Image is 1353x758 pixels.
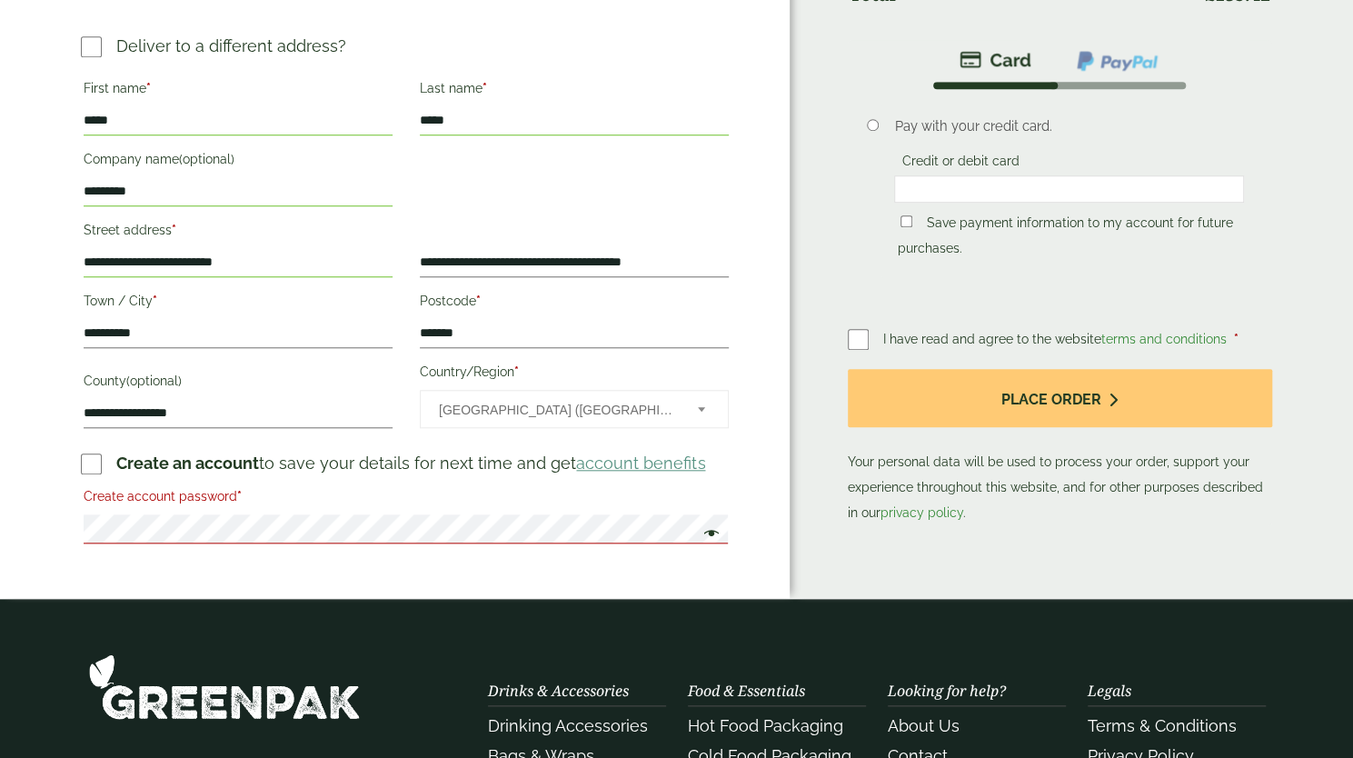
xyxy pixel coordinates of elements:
img: ppcp-gateway.png [1075,49,1159,73]
abbr: required [514,364,519,379]
p: Deliver to a different address? [116,34,346,58]
a: Drinking Accessories [488,716,648,735]
label: Company name [84,146,393,177]
a: Terms & Conditions [1088,716,1237,735]
span: I have read and agree to the website [883,332,1230,346]
a: terms and conditions [1101,332,1227,346]
abbr: required [483,81,487,95]
label: Town / City [84,288,393,319]
a: account benefits [576,454,705,473]
iframe: Secure card payment input frame [900,181,1239,197]
span: Country/Region [420,390,729,428]
label: Credit or debit card [894,154,1026,174]
label: Country/Region [420,359,729,390]
span: (optional) [179,152,234,166]
label: Street address [84,217,393,248]
label: Create account password [84,484,728,514]
label: Last name [420,75,729,106]
p: Pay with your credit card. [894,116,1244,136]
abbr: required [146,81,151,95]
label: Save payment information to my account for future purchases. [897,215,1232,261]
label: Postcode [420,288,729,319]
img: stripe.png [960,49,1031,71]
a: Hot Food Packaging [688,716,843,735]
button: Place order [848,369,1272,428]
abbr: required [153,294,157,308]
span: (optional) [126,374,182,388]
abbr: required [237,489,242,504]
abbr: required [476,294,481,308]
label: First name [84,75,393,106]
a: About Us [888,716,960,735]
abbr: required [1234,332,1239,346]
a: privacy policy [880,505,963,520]
strong: Create an account [116,454,259,473]
label: County [84,368,393,399]
abbr: required [172,223,176,237]
p: to save your details for next time and get [116,451,705,475]
p: Your personal data will be used to process your order, support your experience throughout this we... [848,369,1272,526]
img: GreenPak Supplies [88,653,361,720]
span: United Kingdom (UK) [439,391,673,429]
